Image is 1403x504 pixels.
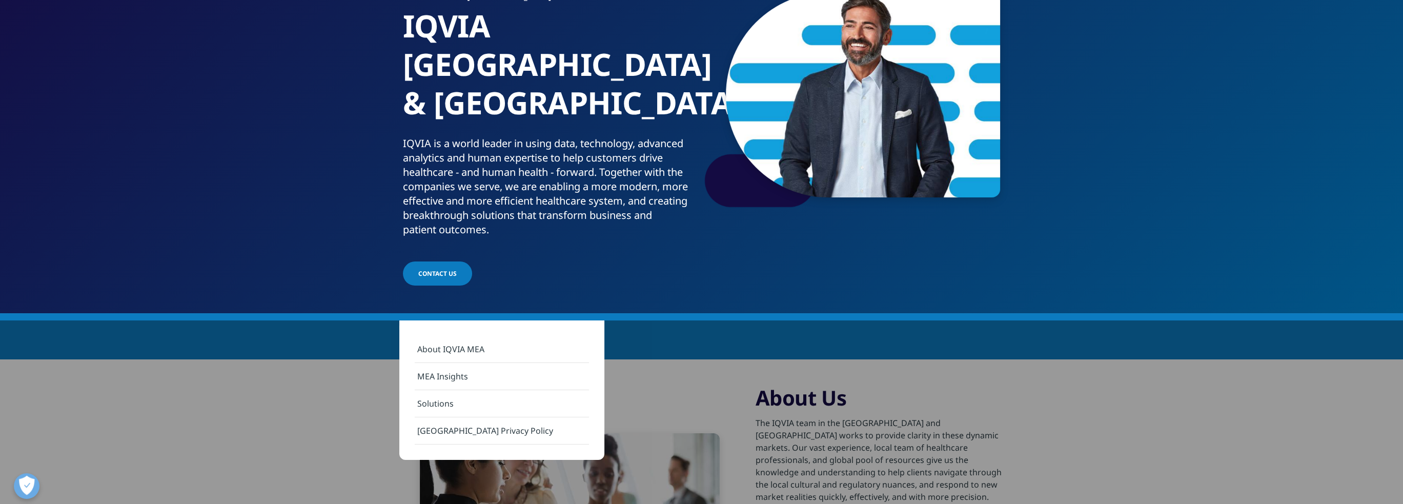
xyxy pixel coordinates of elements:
a: [GEOGRAPHIC_DATA] Privacy Policy [415,417,589,445]
h3: About Us [756,385,1004,411]
p: IQVIA is a world leader in using data, technology, advanced analytics and human expertise to help... [403,136,698,243]
span: Middle East & [GEOGRAPHIC_DATA] [453,318,559,337]
span: Contact us [418,269,457,278]
a: MEA Insights [415,363,589,390]
a: About IQVIA MEA [415,336,589,363]
button: Open Preferences [14,473,39,499]
h1: IQVIA [GEOGRAPHIC_DATA] & [GEOGRAPHIC_DATA] [403,7,698,136]
a: Contact us [403,261,472,286]
a: Solutions [415,390,589,417]
a: Locations [414,318,453,337]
